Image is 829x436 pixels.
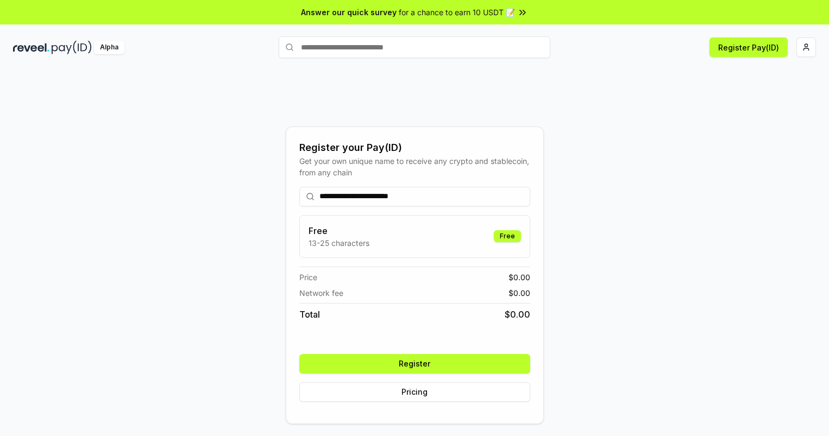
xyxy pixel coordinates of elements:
[13,41,49,54] img: reveel_dark
[94,41,124,54] div: Alpha
[299,382,530,402] button: Pricing
[508,271,530,283] span: $ 0.00
[299,308,320,321] span: Total
[709,37,788,57] button: Register Pay(ID)
[299,287,343,299] span: Network fee
[508,287,530,299] span: $ 0.00
[505,308,530,321] span: $ 0.00
[299,140,530,155] div: Register your Pay(ID)
[301,7,397,18] span: Answer our quick survey
[399,7,515,18] span: for a chance to earn 10 USDT 📝
[52,41,92,54] img: pay_id
[299,271,317,283] span: Price
[309,224,369,237] h3: Free
[299,155,530,178] div: Get your own unique name to receive any crypto and stablecoin, from any chain
[309,237,369,249] p: 13-25 characters
[494,230,521,242] div: Free
[299,354,530,374] button: Register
